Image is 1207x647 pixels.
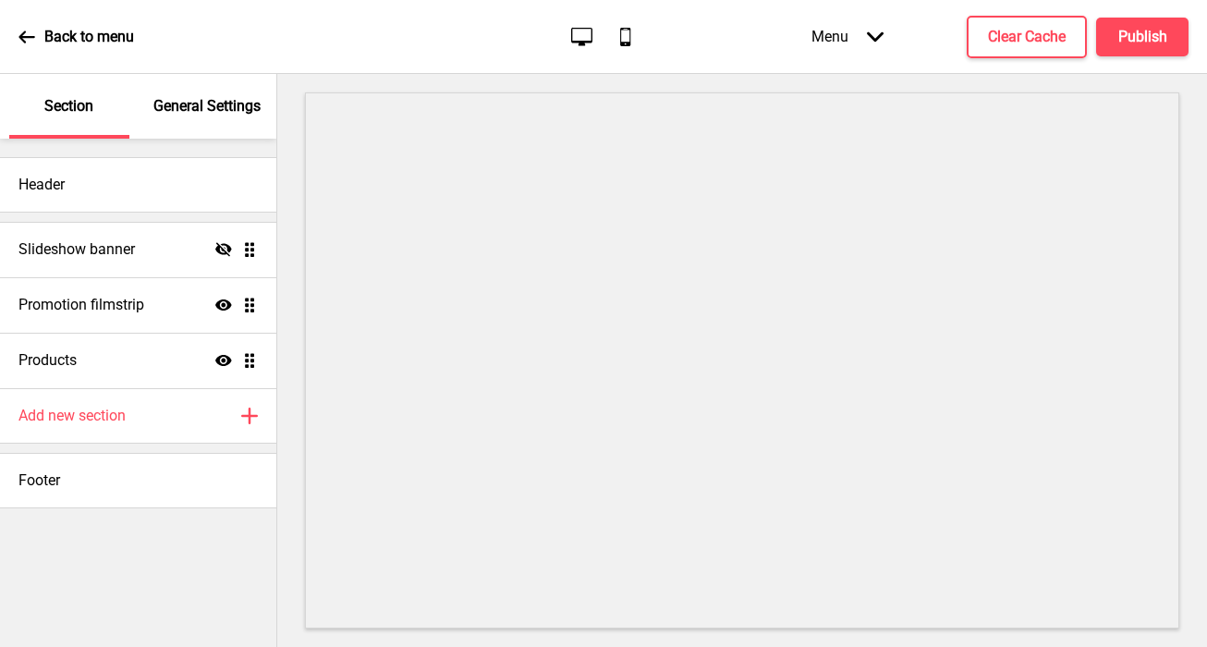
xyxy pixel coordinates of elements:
h4: Add new section [18,406,126,426]
h4: Footer [18,470,60,491]
h4: Promotion filmstrip [18,295,144,315]
p: General Settings [153,96,261,116]
h4: Products [18,350,77,371]
button: Publish [1096,18,1189,56]
h4: Publish [1118,27,1167,47]
p: Section [44,96,93,116]
a: Back to menu [18,12,134,62]
button: Clear Cache [967,16,1087,58]
h4: Clear Cache [988,27,1066,47]
p: Back to menu [44,27,134,47]
h4: Slideshow banner [18,239,135,260]
h4: Header [18,175,65,195]
div: Menu [793,9,902,64]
